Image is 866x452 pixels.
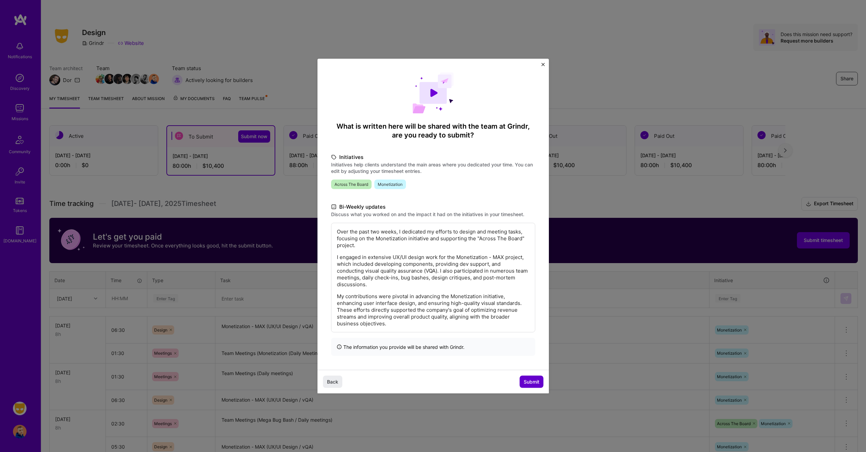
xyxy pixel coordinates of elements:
img: Demo day [412,72,454,114]
label: Initiatives [331,153,535,161]
h4: What is written here will be shared with the team at Grindr , are you ready to submit? [331,122,535,140]
p: My contributions were pivotal in advancing the Monetization initiative, enhancing user interface ... [337,293,529,327]
span: Submit [524,378,539,385]
i: icon InfoBlack [337,343,342,351]
i: icon TagBlack [331,153,337,161]
label: Discuss what you worked on and the impact it had on the initiatives in your timesheet. [331,211,535,217]
label: Bi-Weekly updates [331,203,535,211]
button: Submit [520,375,543,388]
span: Monetization [374,180,406,189]
i: icon DocumentBlack [331,203,337,211]
button: Back [323,375,342,388]
button: Close [541,63,545,70]
label: Initiatives help clients understand the main areas where you dedicated your time. You can edit by... [331,161,535,174]
p: I engaged in extensive UX/UI design work for the Monetization - MAX project, which included devel... [337,254,529,288]
div: The information you provide will be shared with Grindr . [331,338,535,356]
p: Over the past two weeks, I dedicated my efforts to design and meeting tasks, focusing on the Mone... [337,228,529,249]
span: Back [327,378,338,385]
span: Across The Board [331,180,372,189]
